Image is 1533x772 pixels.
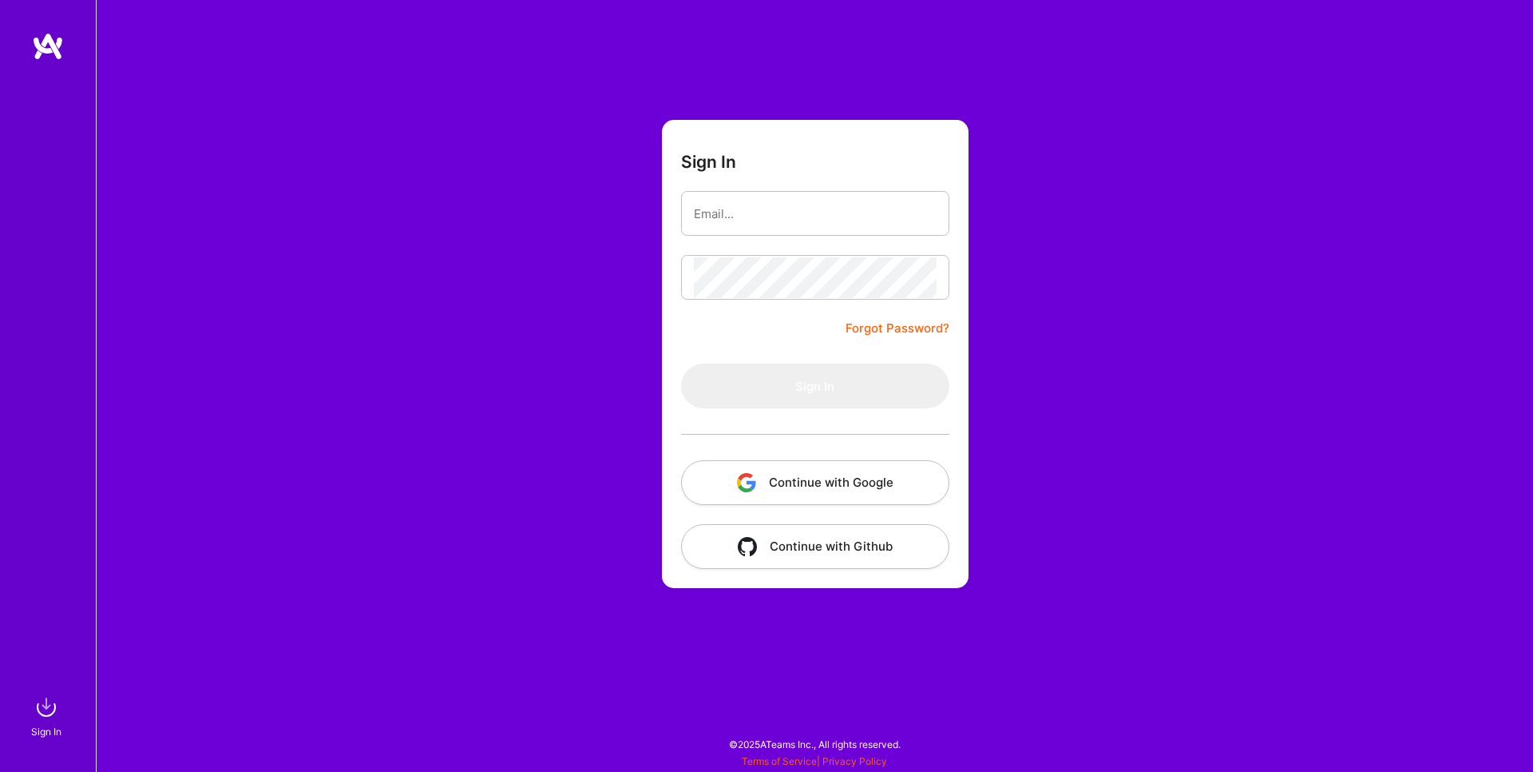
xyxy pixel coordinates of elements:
[32,32,64,61] img: logo
[681,524,949,569] button: Continue with Github
[742,755,817,767] a: Terms of Service
[846,319,949,338] a: Forgot Password?
[738,537,757,556] img: icon
[34,691,62,740] a: sign inSign In
[30,691,62,723] img: sign in
[31,723,61,740] div: Sign In
[96,724,1533,764] div: © 2025 ATeams Inc., All rights reserved.
[694,193,937,234] input: Email...
[681,364,949,408] button: Sign In
[681,460,949,505] button: Continue with Google
[737,473,756,492] img: icon
[822,755,887,767] a: Privacy Policy
[742,755,887,767] span: |
[681,152,736,172] h3: Sign In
